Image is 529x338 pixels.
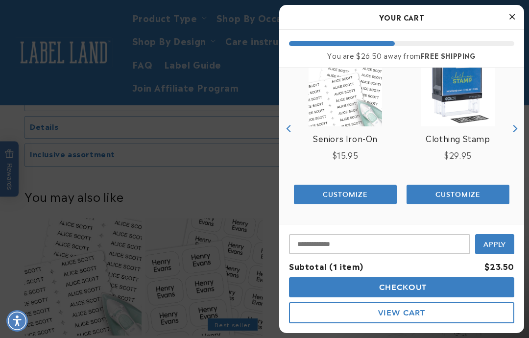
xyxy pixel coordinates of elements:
button: Add the product, Name Stamp to Cart [294,185,397,204]
input: Input Discount [289,234,470,254]
button: Apply [475,234,514,254]
b: FREE SHIPPING [421,50,476,60]
span: View Cart [378,308,425,317]
span: Checkout [377,283,427,292]
div: $23.50 [484,259,514,273]
button: Previous [282,121,296,136]
div: You are $26.50 away from [289,51,514,60]
span: Apply [483,240,506,249]
img: Nursing Home Iron-On - Label Land [309,53,382,126]
span: $29.95 [444,149,472,161]
span: $15.95 [333,149,359,161]
div: Accessibility Menu [6,310,28,332]
span: Customize [435,190,481,199]
button: Close Cart [505,10,519,24]
a: View Clothing Stamp [426,131,490,145]
span: Subtotal (1 item) [289,260,363,272]
button: View Cart [289,302,514,323]
div: product [289,43,402,214]
button: Next [507,121,522,136]
button: Checkout [289,277,514,297]
div: product [402,43,514,214]
button: What size are the labels? [75,55,161,73]
textarea: Type your message here [8,13,139,24]
img: Clothing Stamp - Label Land [421,53,495,126]
a: View Seniors Iron-On [313,131,378,145]
span: Customize [323,190,368,199]
h2: Your Cart [289,10,514,24]
button: Are these labels suitable for clothing care tags? [14,27,161,46]
button: Add the product, Iron-On Labels to Cart [407,185,509,204]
